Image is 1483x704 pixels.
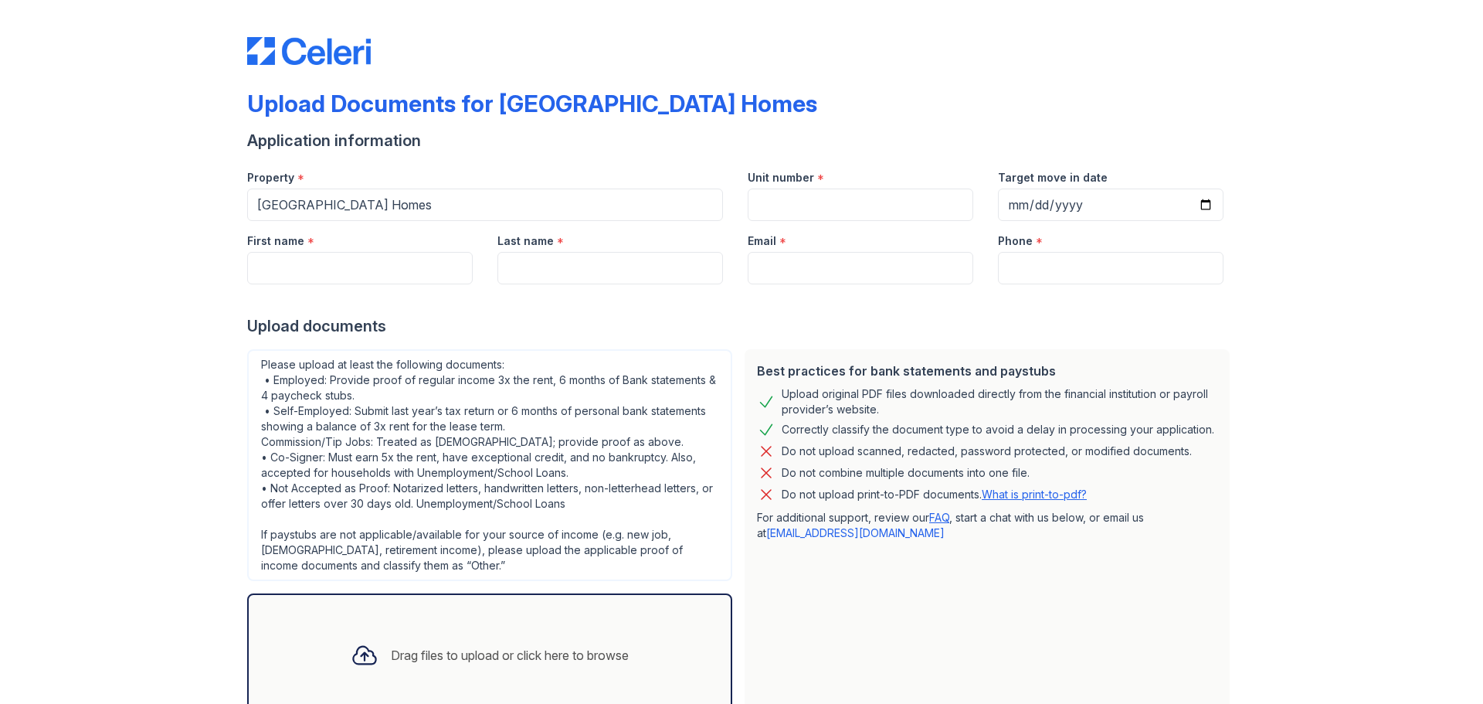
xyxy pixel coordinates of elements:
label: Email [748,233,776,249]
a: [EMAIL_ADDRESS][DOMAIN_NAME] [766,526,945,539]
p: For additional support, review our , start a chat with us below, or email us at [757,510,1217,541]
div: Application information [247,130,1236,151]
div: Correctly classify the document type to avoid a delay in processing your application. [782,420,1214,439]
div: Do not combine multiple documents into one file. [782,464,1030,482]
div: Upload documents [247,315,1236,337]
a: What is print-to-pdf? [982,488,1087,501]
iframe: chat widget [1418,642,1468,689]
div: Please upload at least the following documents: • Employed: Provide proof of regular income 3x th... [247,349,732,581]
label: Property [247,170,294,185]
div: Upload Documents for [GEOGRAPHIC_DATA] Homes [247,90,817,117]
label: Unit number [748,170,814,185]
div: Best practices for bank statements and paystubs [757,362,1217,380]
label: Phone [998,233,1033,249]
label: Last name [497,233,554,249]
a: FAQ [929,511,949,524]
p: Do not upload print-to-PDF documents. [782,487,1087,502]
label: First name [247,233,304,249]
label: Target move in date [998,170,1108,185]
div: Do not upload scanned, redacted, password protected, or modified documents. [782,442,1192,461]
div: Upload original PDF files downloaded directly from the financial institution or payroll provider’... [782,386,1217,417]
img: CE_Logo_Blue-a8612792a0a2168367f1c8372b55b34899dd931a85d93a1a3d3e32e68fde9ad4.png [247,37,371,65]
div: Drag files to upload or click here to browse [391,646,629,665]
